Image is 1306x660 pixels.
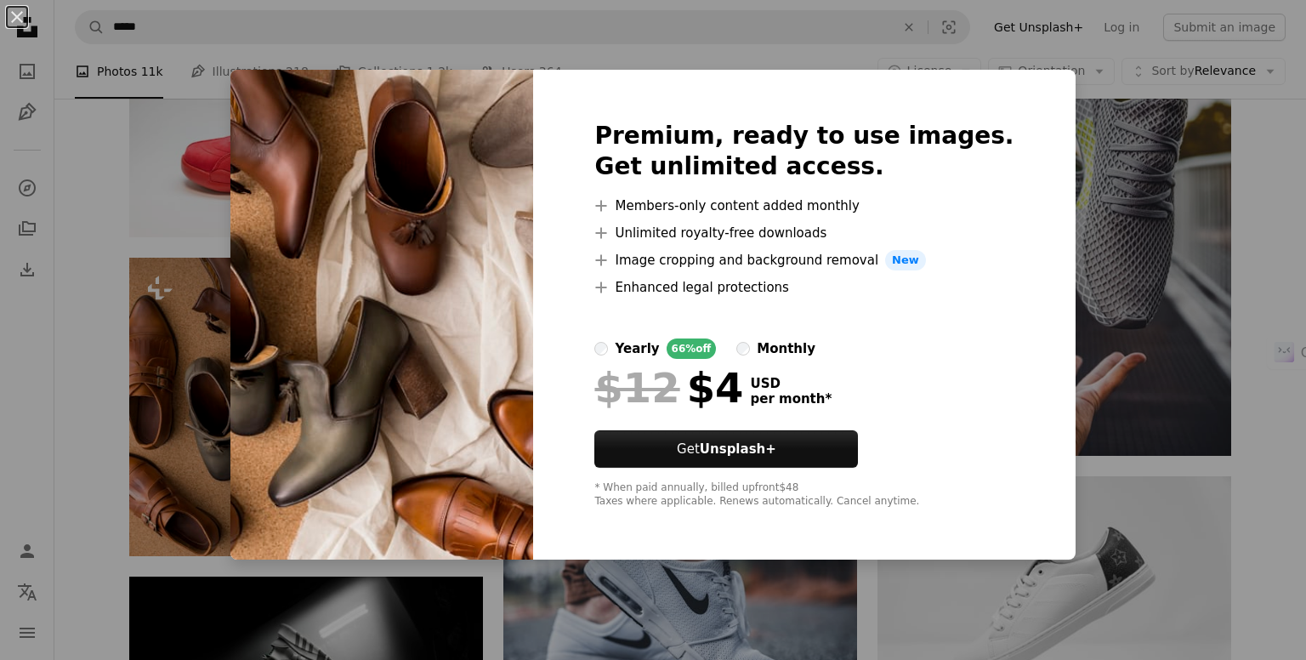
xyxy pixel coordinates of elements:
[736,342,750,356] input: monthly
[667,339,717,359] div: 66% off
[594,366,743,410] div: $4
[885,250,926,270] span: New
[750,376,832,391] span: USD
[230,70,533,560] img: premium_photo-1670984222499-b566bf5cef69
[615,339,659,359] div: yearly
[594,196,1014,216] li: Members-only content added monthly
[594,277,1014,298] li: Enhanced legal protections
[757,339,815,359] div: monthly
[750,391,832,407] span: per month *
[594,342,608,356] input: yearly66%off
[594,481,1014,509] div: * When paid annually, billed upfront $48 Taxes where applicable. Renews automatically. Cancel any...
[594,121,1014,182] h2: Premium, ready to use images. Get unlimited access.
[594,430,858,468] button: GetUnsplash+
[594,366,679,410] span: $12
[700,441,776,457] strong: Unsplash+
[594,250,1014,270] li: Image cropping and background removal
[594,223,1014,243] li: Unlimited royalty-free downloads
